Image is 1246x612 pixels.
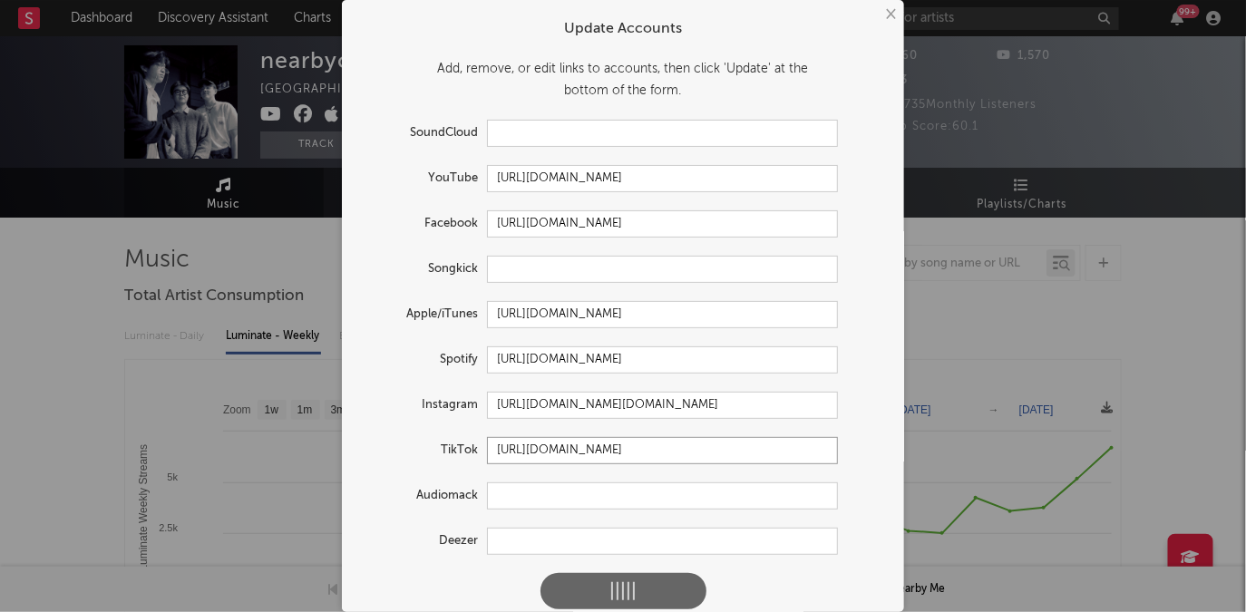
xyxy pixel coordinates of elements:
[360,213,487,235] label: Facebook
[360,18,886,40] div: Update Accounts
[880,5,900,24] button: ×
[360,440,487,461] label: TikTok
[360,58,886,102] div: Add, remove, or edit links to accounts, then click 'Update' at the bottom of the form.
[360,168,487,189] label: YouTube
[360,394,487,416] label: Instagram
[360,122,487,144] label: SoundCloud
[360,304,487,325] label: Apple/iTunes
[360,349,487,371] label: Spotify
[360,530,487,552] label: Deezer
[360,258,487,280] label: Songkick
[360,485,487,507] label: Audiomack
